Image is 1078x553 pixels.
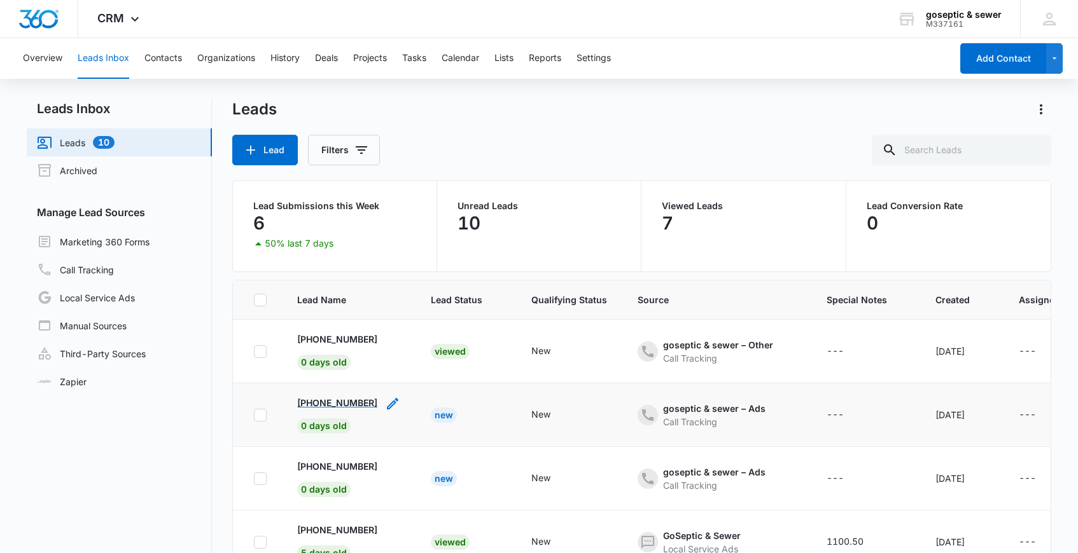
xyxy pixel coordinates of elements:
[1019,344,1036,359] div: ---
[663,352,773,365] div: Call Tracking
[531,407,573,423] div: - - Select to Edit Field
[431,409,457,420] a: New
[926,20,1002,29] div: account id
[638,338,796,365] div: - - Select to Edit Field
[827,293,905,306] span: Special Notes
[353,38,387,79] button: Projects
[1019,407,1059,423] div: - - Select to Edit Field
[297,355,351,370] span: 0 days old
[297,396,377,409] p: [PHONE_NUMBER]
[232,135,298,165] button: Lead
[253,201,416,210] p: Lead Submissions this Week
[27,205,212,220] h3: Manage Lead Sources
[37,318,127,333] a: Manual Sources
[935,472,988,485] div: [DATE]
[935,535,988,549] div: [DATE]
[960,43,1046,74] button: Add Contact
[663,529,741,542] div: GoSeptic & Sewer
[297,293,382,306] span: Lead Name
[827,407,867,423] div: - - Select to Edit Field
[431,536,470,547] a: Viewed
[867,213,878,233] p: 0
[531,344,573,359] div: - - Select to Edit Field
[827,471,867,486] div: - - Select to Edit Field
[1019,535,1059,550] div: - - Select to Edit Field
[827,535,864,548] div: 1100.50
[78,38,129,79] button: Leads Inbox
[827,344,844,359] div: ---
[144,38,182,79] button: Contacts
[297,396,377,431] a: [PHONE_NUMBER]0 days old
[265,239,333,248] p: 50% last 7 days
[442,38,479,79] button: Calendar
[297,418,351,434] span: 0 days old
[662,213,673,233] p: 7
[1019,535,1036,550] div: ---
[935,345,988,358] div: [DATE]
[315,38,338,79] button: Deals
[1019,471,1036,486] div: ---
[1019,293,1074,306] span: Assigned To
[297,332,377,346] p: [PHONE_NUMBER]
[662,201,825,210] p: Viewed Leads
[926,10,1002,20] div: account name
[1019,407,1036,423] div: ---
[402,38,426,79] button: Tasks
[827,471,844,486] div: ---
[253,213,265,233] p: 6
[232,100,277,119] h1: Leads
[297,332,377,367] a: [PHONE_NUMBER]0 days old
[827,407,844,423] div: ---
[531,471,573,486] div: - - Select to Edit Field
[1031,99,1051,119] button: Actions
[531,407,550,421] div: New
[935,408,988,421] div: [DATE]
[531,471,550,484] div: New
[531,293,607,306] span: Qualifying Status
[638,465,788,492] div: - - Select to Edit Field
[297,396,400,434] div: - - Select to Edit Field
[197,38,255,79] button: Organizations
[1019,471,1059,486] div: - - Select to Edit Field
[431,293,482,306] span: Lead Status
[638,402,788,428] div: - - Select to Edit Field
[37,346,146,361] a: Third-Party Sources
[431,535,470,550] div: Viewed
[297,460,377,495] a: [PHONE_NUMBER]0 days old
[37,262,114,277] a: Call Tracking
[458,213,480,233] p: 10
[663,338,773,352] div: goseptic & sewer – Other
[37,163,97,178] a: Archived
[297,460,377,473] p: [PHONE_NUMBER]
[663,415,766,428] div: Call Tracking
[827,535,886,550] div: - - Select to Edit Field
[431,471,457,486] div: New
[431,344,470,359] div: Viewed
[1019,344,1059,359] div: - - Select to Edit Field
[529,38,561,79] button: Reports
[663,479,766,492] div: Call Tracking
[37,290,135,305] a: Local Service Ads
[297,482,351,497] span: 0 days old
[872,135,1051,165] input: Search Leads
[663,402,766,415] div: goseptic & sewer – Ads
[297,460,400,497] div: - - Select to Edit Field
[27,99,212,118] h2: Leads Inbox
[935,293,970,306] span: Created
[297,332,400,370] div: - - Select to Edit Field
[577,38,611,79] button: Settings
[97,11,124,25] span: CRM
[270,38,300,79] button: History
[663,465,766,479] div: goseptic & sewer – Ads
[531,535,550,548] div: New
[431,407,457,423] div: New
[867,201,1030,210] p: Lead Conversion Rate
[827,344,867,359] div: - - Select to Edit Field
[37,375,87,388] a: Zapier
[458,201,620,210] p: Unread Leads
[308,135,380,165] button: Filters
[37,135,115,150] a: Leads10
[531,344,550,357] div: New
[531,535,573,550] div: - - Select to Edit Field
[638,293,778,306] span: Source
